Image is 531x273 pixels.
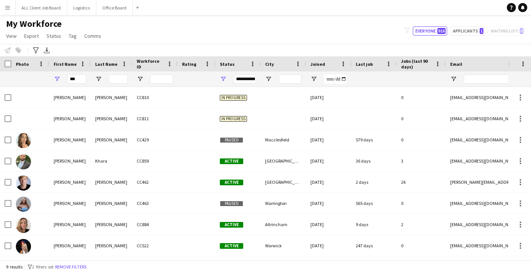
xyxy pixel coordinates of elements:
div: Altrincham [261,214,306,235]
button: ALL Client Job Board [15,0,67,15]
div: [PERSON_NAME] [49,108,91,129]
a: View [3,31,20,41]
div: [PERSON_NAME] [91,108,132,129]
div: Warrington [261,193,306,214]
input: Workforce ID Filter Input [150,74,173,84]
span: Jobs (last 90 days) [401,58,432,70]
input: Last Name Filter Input [109,74,128,84]
div: [PERSON_NAME] [49,193,91,214]
app-action-btn: Export XLSX [42,46,51,55]
span: View [6,33,17,39]
div: 0 [397,87,446,108]
div: [PERSON_NAME] [91,172,132,192]
span: First Name [54,61,77,67]
span: Joined [310,61,325,67]
span: Rating [182,61,196,67]
img: Samantha Durrant [16,239,31,254]
span: Active [220,222,243,228]
div: [PERSON_NAME] [91,129,132,150]
div: [PERSON_NAME] [91,235,132,256]
div: 247 days [351,235,397,256]
span: Last Name [95,61,117,67]
img: Antonia Mallia [16,133,31,148]
div: CC429 [132,129,178,150]
button: Open Filter Menu [137,76,144,82]
div: 565 days [351,193,397,214]
div: [DATE] [306,150,351,171]
span: Workforce ID [137,58,164,70]
button: Remove filters [54,263,88,271]
div: 0 [397,193,446,214]
div: [PERSON_NAME] [91,193,132,214]
span: My Workforce [6,18,62,29]
div: 0 [397,235,446,256]
div: [DATE] [306,87,351,108]
div: [PERSON_NAME] [49,172,91,192]
span: Paused [220,201,243,206]
input: First Name Filter Input [67,74,86,84]
button: Applicants1 [450,26,485,36]
div: [DATE] [306,193,351,214]
span: 2 filters set [32,264,54,270]
span: Last job [356,61,373,67]
div: [DATE] [306,129,351,150]
div: 2 days [351,172,397,192]
span: City [265,61,274,67]
div: [PERSON_NAME] [49,87,91,108]
button: Open Filter Menu [265,76,272,82]
a: Status [43,31,64,41]
div: [PERSON_NAME] [91,87,132,108]
a: Tag [66,31,80,41]
div: CC811 [132,108,178,129]
div: 0 [397,129,446,150]
div: [PERSON_NAME] [91,214,132,235]
div: [PERSON_NAME] [49,235,91,256]
div: [DATE] [306,172,351,192]
button: Everyone916 [413,26,447,36]
div: 3 [397,150,446,171]
div: CC522 [132,235,178,256]
span: Export [24,33,39,39]
div: Macclesfield [261,129,306,150]
a: Export [21,31,42,41]
span: Active [220,180,243,185]
input: Joined Filter Input [324,74,347,84]
div: 9 days [351,214,397,235]
img: Antti Hakala [16,175,31,191]
div: CC463 [132,193,178,214]
button: Open Filter Menu [310,76,317,82]
div: 36 days [351,150,397,171]
div: [PERSON_NAME] [49,129,91,150]
app-action-btn: Advanced filters [31,46,40,55]
div: Khara [91,150,132,171]
input: City Filter Input [279,74,301,84]
button: Logistics [67,0,96,15]
span: Status [46,33,61,39]
span: Tag [69,33,77,39]
div: Warwick [261,235,306,256]
img: Samantha Doyle [16,218,31,233]
div: CC462 [132,172,178,192]
span: Active [220,243,243,249]
span: 1 [480,28,483,34]
span: Status [220,61,235,67]
div: 2 [397,214,446,235]
div: CC884 [132,214,178,235]
a: Comms [81,31,104,41]
div: 26 [397,172,446,192]
button: Office Board [96,0,133,15]
img: Antonio Khara [16,154,31,169]
div: CC859 [132,150,178,171]
div: 0 [397,108,446,129]
span: In progress [220,116,247,122]
div: [DATE] [306,235,351,256]
div: 579 days [351,129,397,150]
span: In progress [220,95,247,101]
div: [PERSON_NAME] [49,150,91,171]
div: [DATE] [306,214,351,235]
div: [GEOGRAPHIC_DATA] [261,172,306,192]
img: Samantha Dean [16,197,31,212]
button: Open Filter Menu [450,76,457,82]
span: Email [450,61,462,67]
button: Open Filter Menu [220,76,227,82]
